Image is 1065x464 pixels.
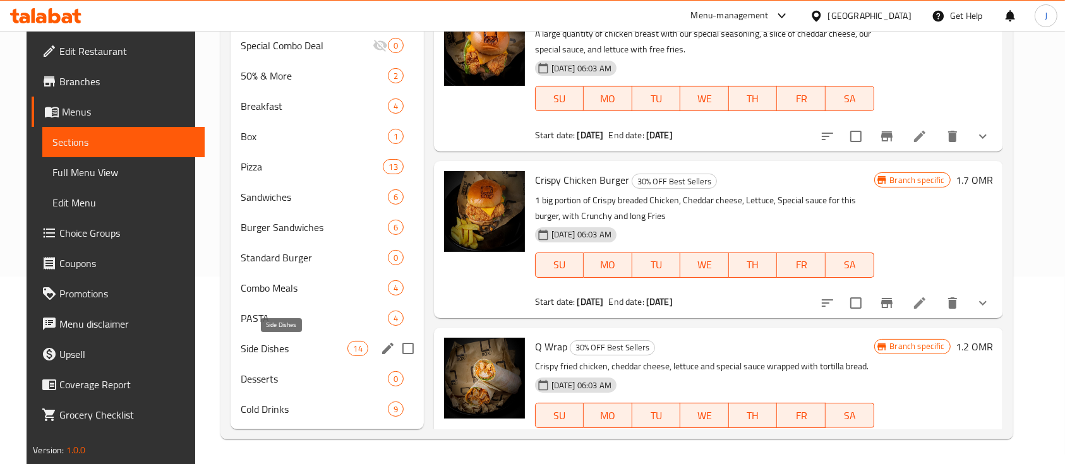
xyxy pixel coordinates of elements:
[826,86,874,111] button: SA
[231,121,424,152] div: Box1
[231,30,424,61] div: Special Combo Deal0
[444,5,525,86] img: Q Chicken Burger
[541,407,579,425] span: SU
[347,341,368,356] div: items
[632,86,681,111] button: TU
[241,68,388,83] div: 50% & More
[388,40,403,52] span: 0
[812,288,843,318] button: sort-choices
[241,38,373,53] span: Special Combo Deal
[241,98,388,114] span: Breakfast
[32,97,205,127] a: Menus
[59,347,195,362] span: Upsell
[975,129,990,144] svg: Show Choices
[388,131,403,143] span: 1
[777,403,826,428] button: FR
[231,91,424,121] div: Breakfast4
[388,129,404,144] div: items
[777,253,826,278] button: FR
[956,338,993,355] h6: 1.2 OMR
[734,256,773,274] span: TH
[383,159,403,174] div: items
[968,288,998,318] button: show more
[546,62,617,74] span: [DATE] 06:03 AM
[584,253,632,278] button: MO
[577,294,604,310] b: [DATE]
[680,403,729,428] button: WE
[348,343,367,355] span: 14
[535,337,567,356] span: Q Wrap
[885,174,950,186] span: Branch specific
[535,26,874,57] p: A large quantity of chicken breast with our special seasoning, a slice of cheddar cheese, our spe...
[570,340,654,355] span: 30% OFF Best Sellers
[241,371,388,386] span: Desserts
[59,225,195,241] span: Choice Groups
[782,90,821,108] span: FR
[937,288,968,318] button: delete
[632,403,681,428] button: TU
[826,403,874,428] button: SA
[59,377,195,392] span: Coverage Report
[729,86,778,111] button: TH
[52,165,195,180] span: Full Menu View
[241,159,383,174] span: Pizza
[685,407,724,425] span: WE
[388,38,404,53] div: items
[52,195,195,210] span: Edit Menu
[535,86,584,111] button: SU
[609,127,644,143] span: End date:
[231,394,424,424] div: Cold Drinks9
[843,290,869,316] span: Select to update
[231,273,424,303] div: Combo Meals4
[831,407,869,425] span: SA
[589,256,627,274] span: MO
[589,90,627,108] span: MO
[535,170,629,189] span: Crispy Chicken Burger
[241,402,388,417] span: Cold Drinks
[32,309,205,339] a: Menu disclaimer
[637,90,676,108] span: TU
[231,303,424,333] div: PASTA4
[444,338,525,419] img: Q Wrap
[872,121,902,152] button: Branch-specific-item
[52,134,195,150] span: Sections
[241,311,388,326] div: PASTA
[388,252,403,264] span: 0
[444,171,525,252] img: Crispy Chicken Burger
[241,250,388,265] div: Standard Burger
[637,256,676,274] span: TU
[388,98,404,114] div: items
[32,36,205,66] a: Edit Restaurant
[680,86,729,111] button: WE
[577,127,604,143] b: [DATE]
[685,90,724,108] span: WE
[912,129,927,144] a: Edit menu item
[241,189,388,205] div: Sandwiches
[388,280,404,295] div: items
[59,256,195,271] span: Coupons
[66,442,86,458] span: 1.0.0
[59,74,195,89] span: Branches
[584,86,632,111] button: MO
[609,294,644,310] span: End date:
[831,256,869,274] span: SA
[646,127,673,143] b: [DATE]
[912,295,927,311] a: Edit menu item
[388,312,403,324] span: 4
[388,250,404,265] div: items
[231,61,424,91] div: 50% & More2
[373,38,388,53] svg: Inactive section
[584,403,632,428] button: MO
[388,282,403,294] span: 4
[546,229,617,241] span: [DATE] 06:03 AM
[632,253,681,278] button: TU
[937,121,968,152] button: delete
[782,407,821,425] span: FR
[956,171,993,189] h6: 1.7 OMR
[62,104,195,119] span: Menus
[828,9,912,23] div: [GEOGRAPHIC_DATA]
[388,70,403,82] span: 2
[632,174,717,189] div: 30% OFF Best Sellers
[388,68,404,83] div: items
